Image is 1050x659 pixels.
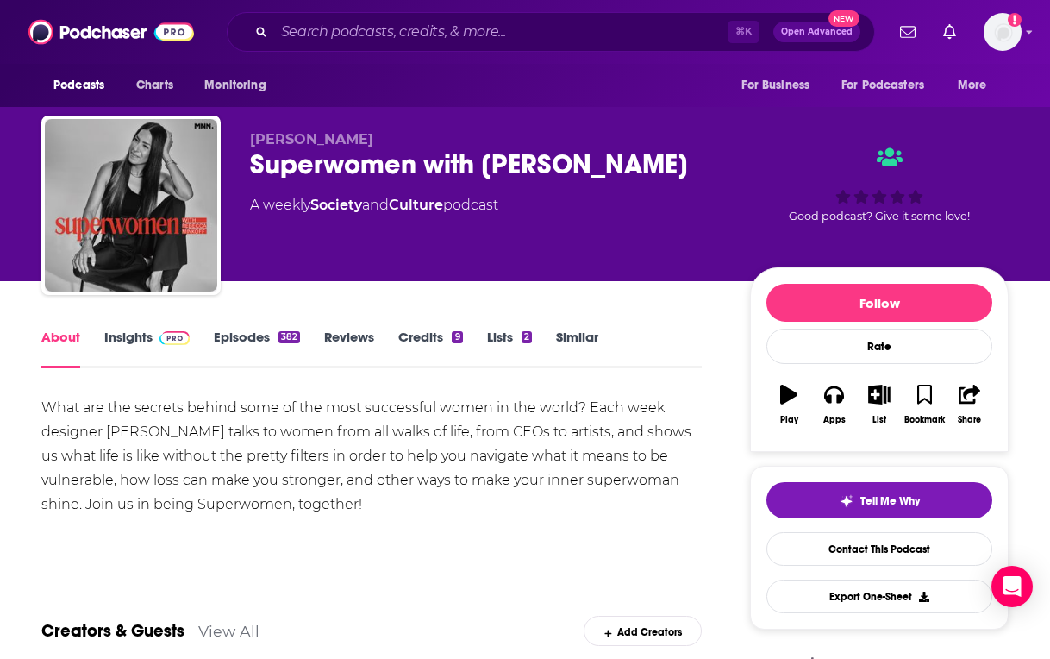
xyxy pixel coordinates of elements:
a: Lists2 [487,329,532,368]
div: 2 [522,331,532,343]
a: Society [310,197,362,213]
button: open menu [946,69,1009,102]
button: Bookmark [902,373,947,436]
button: tell me why sparkleTell Me Why [766,482,992,518]
div: What are the secrets behind some of the most successful women in the world? Each week designer [P... [41,396,702,517]
span: [PERSON_NAME] [250,131,373,147]
img: Podchaser Pro [159,331,190,345]
span: For Business [741,73,809,97]
span: ⌘ K [728,21,759,43]
span: Logged in as desireeellecomm [984,13,1022,51]
span: Open Advanced [781,28,853,36]
span: Good podcast? Give it some love! [789,210,970,223]
div: A weekly podcast [250,195,498,216]
button: Show profile menu [984,13,1022,51]
img: Podchaser - Follow, Share and Rate Podcasts [28,16,194,48]
span: Podcasts [53,73,104,97]
div: List [872,415,886,425]
div: Open Intercom Messenger [991,566,1033,607]
button: open menu [830,69,949,102]
div: Search podcasts, credits, & more... [227,12,875,52]
a: Contact This Podcast [766,532,992,566]
div: Play [780,415,798,425]
a: Show notifications dropdown [893,17,922,47]
a: Credits9 [398,329,462,368]
svg: Add a profile image [1008,13,1022,27]
a: Charts [125,69,184,102]
div: 382 [278,331,300,343]
div: Good podcast? Give it some love! [750,131,1009,238]
a: Reviews [324,329,374,368]
div: Apps [823,415,846,425]
div: 9 [452,331,462,343]
img: Superwomen with Rebecca Minkoff [45,119,217,292]
button: Play [766,373,811,436]
span: Charts [136,73,173,97]
a: Similar [556,329,598,368]
a: Show notifications dropdown [936,17,963,47]
a: About [41,329,80,368]
span: More [958,73,987,97]
span: New [828,10,859,27]
span: and [362,197,389,213]
button: Share [947,373,992,436]
a: InsightsPodchaser Pro [104,329,190,368]
button: Follow [766,284,992,322]
button: Open AdvancedNew [773,22,860,42]
button: open menu [729,69,831,102]
div: Bookmark [904,415,945,425]
div: Add Creators [584,616,702,646]
img: tell me why sparkle [840,494,853,508]
span: Tell Me Why [860,494,920,508]
button: Export One-Sheet [766,580,992,613]
button: open menu [41,69,127,102]
input: Search podcasts, credits, & more... [274,18,728,46]
a: Culture [389,197,443,213]
span: For Podcasters [841,73,924,97]
span: Monitoring [204,73,266,97]
a: View All [198,622,259,640]
button: open menu [192,69,288,102]
div: Share [958,415,981,425]
button: List [857,373,902,436]
a: Episodes382 [214,329,300,368]
div: Rate [766,329,992,364]
a: Creators & Guests [41,620,184,642]
img: User Profile [984,13,1022,51]
button: Apps [811,373,856,436]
